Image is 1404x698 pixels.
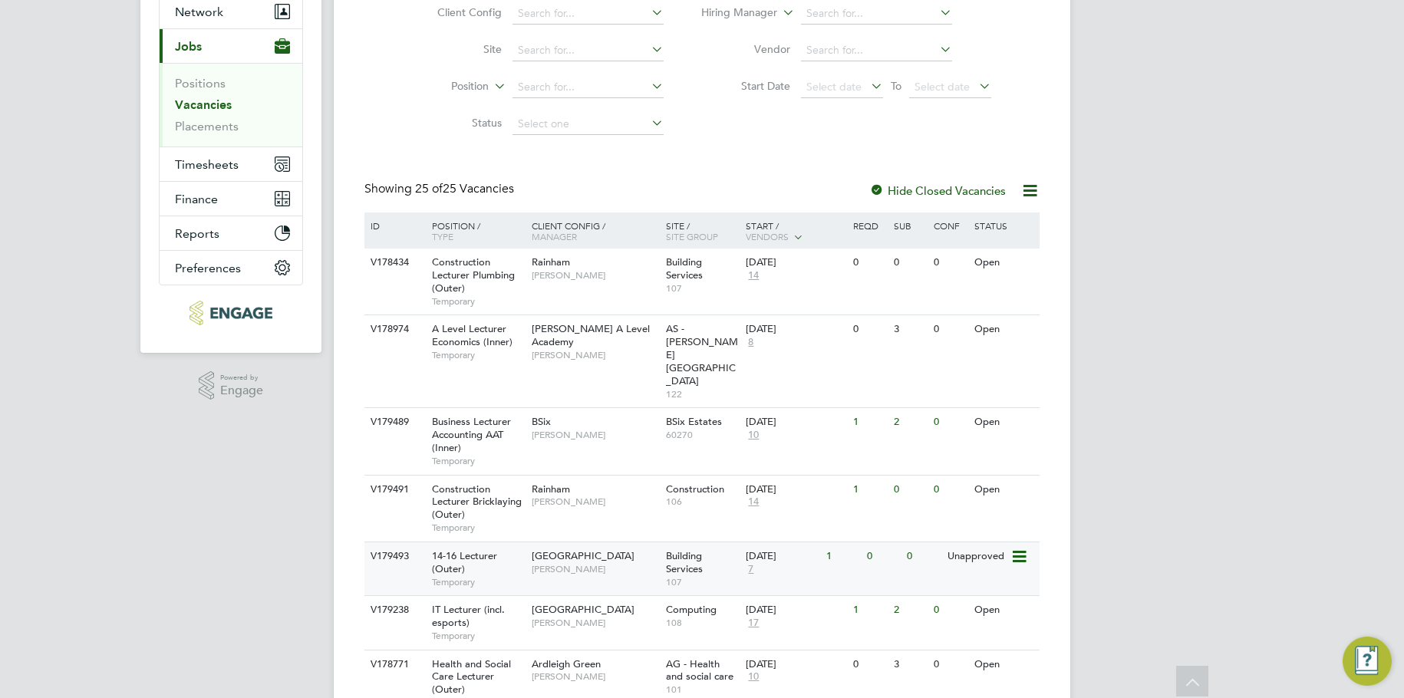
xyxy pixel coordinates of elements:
[746,323,845,336] div: [DATE]
[432,576,524,588] span: Temporary
[746,256,845,269] div: [DATE]
[746,429,761,442] span: 10
[190,301,272,325] img: carbonrecruitment-logo-retina.png
[199,371,264,400] a: Powered byEngage
[532,617,658,629] span: [PERSON_NAME]
[512,114,664,135] input: Select one
[746,617,761,630] span: 17
[160,147,302,181] button: Timesheets
[666,322,738,387] span: AS - [PERSON_NAME][GEOGRAPHIC_DATA]
[532,269,658,282] span: [PERSON_NAME]
[432,415,511,454] span: Business Lecturer Accounting AAT (Inner)
[160,63,302,147] div: Jobs
[367,542,420,571] div: V179493
[666,683,739,696] span: 101
[971,476,1037,504] div: Open
[175,5,223,19] span: Network
[666,549,703,575] span: Building Services
[532,482,570,496] span: Rainham
[890,249,930,277] div: 0
[944,542,1010,571] div: Unapproved
[930,476,970,504] div: 0
[801,40,952,61] input: Search for...
[532,322,650,348] span: [PERSON_NAME] A Level Academy
[971,249,1037,277] div: Open
[512,40,664,61] input: Search for...
[532,415,551,428] span: BSix
[849,408,889,436] div: 1
[915,80,970,94] span: Select date
[532,603,634,616] span: [GEOGRAPHIC_DATA]
[746,604,845,617] div: [DATE]
[175,119,239,133] a: Placements
[801,3,952,25] input: Search for...
[702,42,790,56] label: Vendor
[175,97,232,112] a: Vacancies
[746,496,761,509] span: 14
[432,295,524,308] span: Temporary
[869,183,1006,198] label: Hide Closed Vacancies
[400,79,489,94] label: Position
[432,455,524,467] span: Temporary
[666,617,739,629] span: 108
[971,596,1037,624] div: Open
[890,476,930,504] div: 0
[432,549,497,575] span: 14-16 Lecturer (Outer)
[532,496,658,508] span: [PERSON_NAME]
[367,596,420,624] div: V179238
[414,5,502,19] label: Client Config
[367,650,420,679] div: V178771
[532,349,658,361] span: [PERSON_NAME]
[666,230,718,242] span: Site Group
[160,216,302,250] button: Reports
[746,416,845,429] div: [DATE]
[746,336,756,349] span: 8
[930,249,970,277] div: 0
[971,408,1037,436] div: Open
[689,5,777,21] label: Hiring Manager
[532,255,570,268] span: Rainham
[971,212,1037,239] div: Status
[175,192,218,206] span: Finance
[432,349,524,361] span: Temporary
[532,670,658,683] span: [PERSON_NAME]
[420,212,528,249] div: Position /
[512,77,664,98] input: Search for...
[746,230,789,242] span: Vendors
[746,658,845,671] div: [DATE]
[532,563,658,575] span: [PERSON_NAME]
[414,42,502,56] label: Site
[666,603,717,616] span: Computing
[849,596,889,624] div: 1
[746,483,845,496] div: [DATE]
[702,79,790,93] label: Start Date
[849,650,889,679] div: 0
[432,322,512,348] span: A Level Lecturer Economics (Inner)
[849,212,889,239] div: Reqd
[890,408,930,436] div: 2
[432,603,505,629] span: IT Lecturer (incl. esports)
[666,415,722,428] span: BSix Estates
[666,482,724,496] span: Construction
[746,670,761,683] span: 10
[175,39,202,54] span: Jobs
[367,408,420,436] div: V179489
[432,230,453,242] span: Type
[432,657,511,696] span: Health and Social Care Lecturer (Outer)
[160,29,302,63] button: Jobs
[220,384,263,397] span: Engage
[666,429,739,441] span: 60270
[806,80,862,94] span: Select date
[415,181,514,196] span: 25 Vacancies
[849,476,889,504] div: 1
[532,230,577,242] span: Manager
[666,576,739,588] span: 107
[364,181,517,197] div: Showing
[415,181,443,196] span: 25 of
[160,251,302,285] button: Preferences
[662,212,743,249] div: Site /
[367,249,420,277] div: V178434
[1343,637,1392,686] button: Engage Resource Center
[367,315,420,344] div: V178974
[666,388,739,400] span: 122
